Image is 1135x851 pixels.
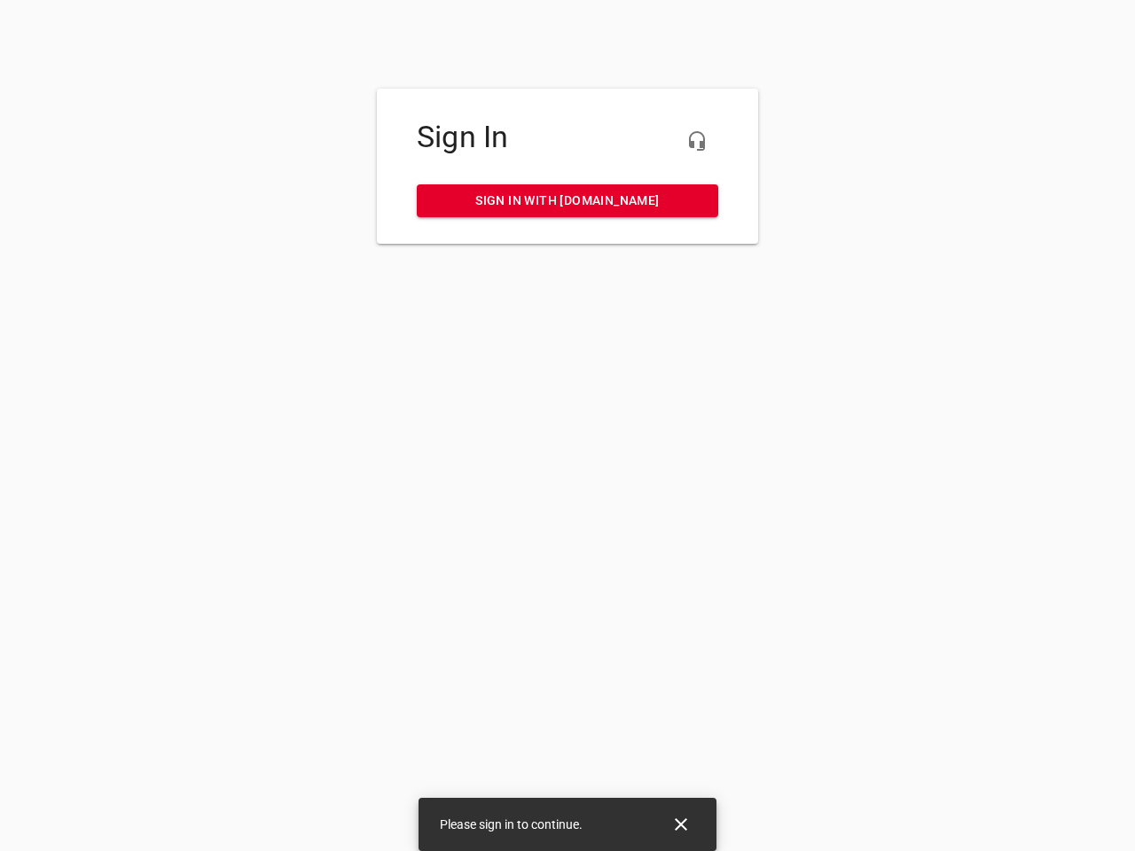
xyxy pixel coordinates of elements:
[660,803,702,846] button: Close
[417,120,718,155] h4: Sign In
[440,817,583,831] span: Please sign in to continue.
[417,184,718,217] a: Sign in with [DOMAIN_NAME]
[676,120,718,162] button: Live Chat
[431,190,704,212] span: Sign in with [DOMAIN_NAME]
